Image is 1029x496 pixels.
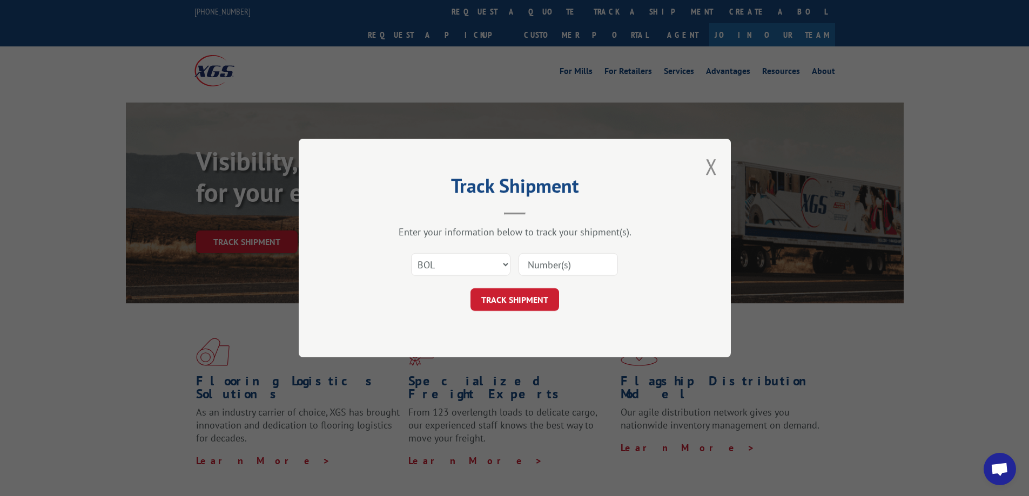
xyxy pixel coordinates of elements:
div: Open chat [984,453,1016,485]
button: TRACK SHIPMENT [470,288,559,311]
button: Close modal [705,152,717,181]
input: Number(s) [519,253,618,276]
div: Enter your information below to track your shipment(s). [353,226,677,238]
h2: Track Shipment [353,178,677,199]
